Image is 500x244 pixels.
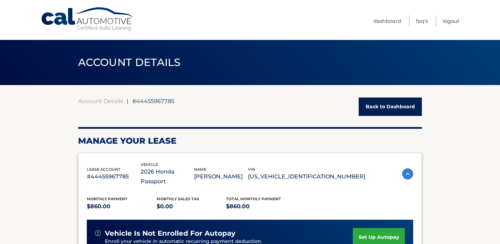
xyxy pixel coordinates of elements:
[41,7,134,32] a: Cal Automotive
[402,168,413,179] img: accordion-active.svg
[226,196,281,201] span: Total Monthly Payment
[87,172,141,182] p: #44455967785
[87,167,120,172] span: lease account
[443,15,459,27] a: Logout
[359,98,422,116] a: Back to Dashboard
[416,15,428,27] a: FAQ's
[127,98,128,104] span: |
[194,172,248,182] p: [PERSON_NAME]
[87,202,157,211] p: $860.00
[95,230,101,236] img: alert-white.svg
[78,56,181,69] span: ACCOUNT DETAILS
[248,167,255,172] span: vin
[226,202,296,211] p: $860.00
[141,167,194,186] p: 2026 Honda Passport
[373,15,401,27] a: Dashboard
[78,136,422,146] h2: Manage Your Lease
[87,196,127,201] span: Monthly Payment
[157,196,199,201] span: Monthly sales Tax
[157,202,226,211] p: $0.00
[141,162,158,167] span: vehicle
[105,229,235,238] span: vehicle is not enrolled for autopay
[132,98,174,104] span: #44455967785
[248,172,365,182] p: [US_VEHICLE_IDENTIFICATION_NUMBER]
[194,167,206,172] span: name
[78,98,123,104] a: Account Details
